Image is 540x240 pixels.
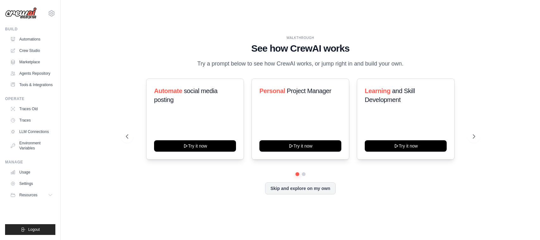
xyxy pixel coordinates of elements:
div: WALKTHROUGH [126,35,475,40]
a: Traces Old [8,104,55,114]
span: Resources [19,193,37,198]
a: LLM Connections [8,127,55,137]
span: Logout [28,227,40,232]
button: Resources [8,190,55,200]
div: Operate [5,96,55,101]
a: Usage [8,167,55,177]
button: Try it now [154,140,236,152]
a: Crew Studio [8,46,55,56]
a: Environment Variables [8,138,55,153]
div: Manage [5,160,55,165]
span: social media posting [154,87,218,103]
h1: See how CrewAI works [126,43,475,54]
a: Settings [8,179,55,189]
a: Marketplace [8,57,55,67]
a: Automations [8,34,55,44]
button: Skip and explore on my own [265,182,336,194]
p: Try a prompt below to see how CrewAI works, or jump right in and build your own. [194,59,407,68]
a: Traces [8,115,55,125]
a: Agents Repository [8,68,55,79]
button: Try it now [259,140,341,152]
span: Personal [259,87,285,94]
img: Logo [5,7,37,19]
span: Learning [365,87,390,94]
button: Try it now [365,140,447,152]
div: Build [5,27,55,32]
span: Automate [154,87,182,94]
a: Tools & Integrations [8,80,55,90]
button: Logout [5,224,55,235]
span: Project Manager [287,87,331,94]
